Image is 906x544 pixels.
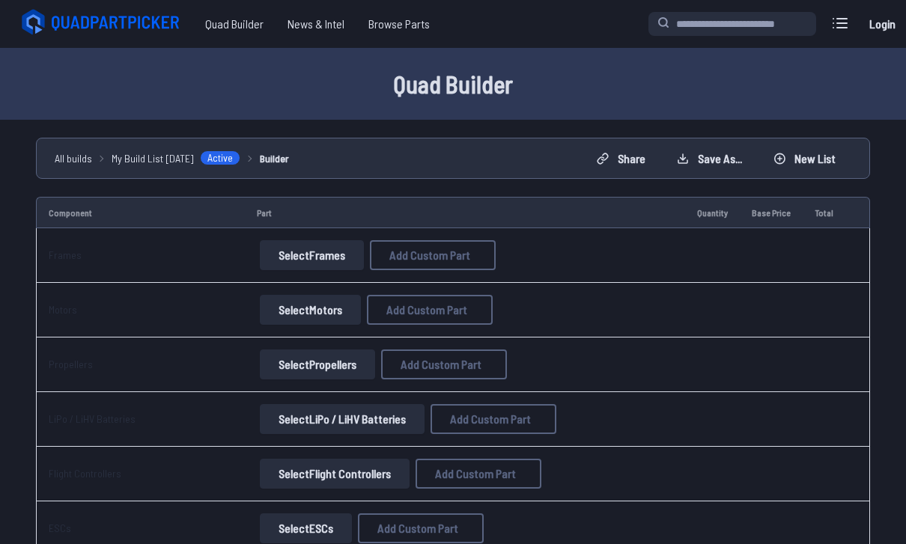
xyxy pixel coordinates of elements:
[257,404,428,434] a: SelectLiPo / LiHV Batteries
[401,358,481,370] span: Add Custom Part
[276,9,356,39] a: News & Intel
[257,513,355,543] a: SelectESCs
[36,197,245,228] td: Component
[18,66,888,102] h1: Quad Builder
[864,9,900,39] a: Login
[257,349,378,379] a: SelectPropellers
[803,197,845,228] td: Total
[49,412,136,425] a: LiPo / LiHV Batteries
[435,468,516,480] span: Add Custom Part
[49,248,82,261] a: Frames
[431,404,556,434] button: Add Custom Part
[260,150,289,166] a: Builder
[112,150,240,166] a: My Build List [DATE]Active
[381,349,507,379] button: Add Custom Part
[257,459,413,489] a: SelectFlight Controllers
[358,513,484,543] button: Add Custom Part
[685,197,740,228] td: Quantity
[370,240,496,270] button: Add Custom Part
[257,295,364,325] a: SelectMotors
[112,150,194,166] span: My Build List [DATE]
[740,197,803,228] td: Base Price
[450,413,531,425] span: Add Custom Part
[377,522,458,534] span: Add Custom Part
[416,459,541,489] button: Add Custom Part
[584,147,658,171] button: Share
[200,150,240,165] span: Active
[260,459,410,489] button: SelectFlight Controllers
[260,240,364,270] button: SelectFrames
[49,522,71,534] a: ESCs
[260,349,375,379] button: SelectPropellers
[260,295,361,325] button: SelectMotors
[245,197,685,228] td: Part
[49,467,121,480] a: Flight Controllers
[257,240,367,270] a: SelectFrames
[356,9,442,39] a: Browse Parts
[49,303,77,316] a: Motors
[761,147,848,171] button: New List
[386,304,467,316] span: Add Custom Part
[55,150,92,166] a: All builds
[367,295,493,325] button: Add Custom Part
[664,147,755,171] button: Save as...
[389,249,470,261] span: Add Custom Part
[260,404,425,434] button: SelectLiPo / LiHV Batteries
[49,358,93,370] a: Propellers
[260,513,352,543] button: SelectESCs
[193,9,276,39] a: Quad Builder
